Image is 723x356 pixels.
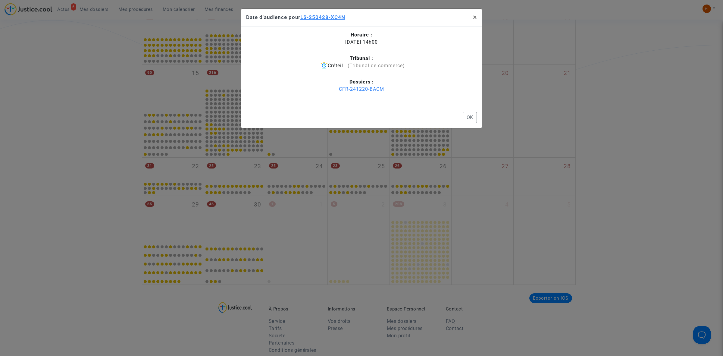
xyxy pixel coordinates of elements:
b: Horaire : [351,32,372,38]
div: CFR-241220-BACM [246,86,477,93]
button: OK [463,112,477,123]
div: [DATE] 14h00 [246,31,477,46]
span: × [473,13,477,21]
b: Tribunal : [350,55,373,61]
img: icon-banque.svg [321,62,328,69]
span: (Tribunal de commerce) [348,63,405,68]
span: LS-250428-XC4N [300,14,345,20]
h5: Date d'audience pour [246,14,345,21]
div: Créteil [246,62,477,70]
b: Dossiers : [349,79,374,85]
